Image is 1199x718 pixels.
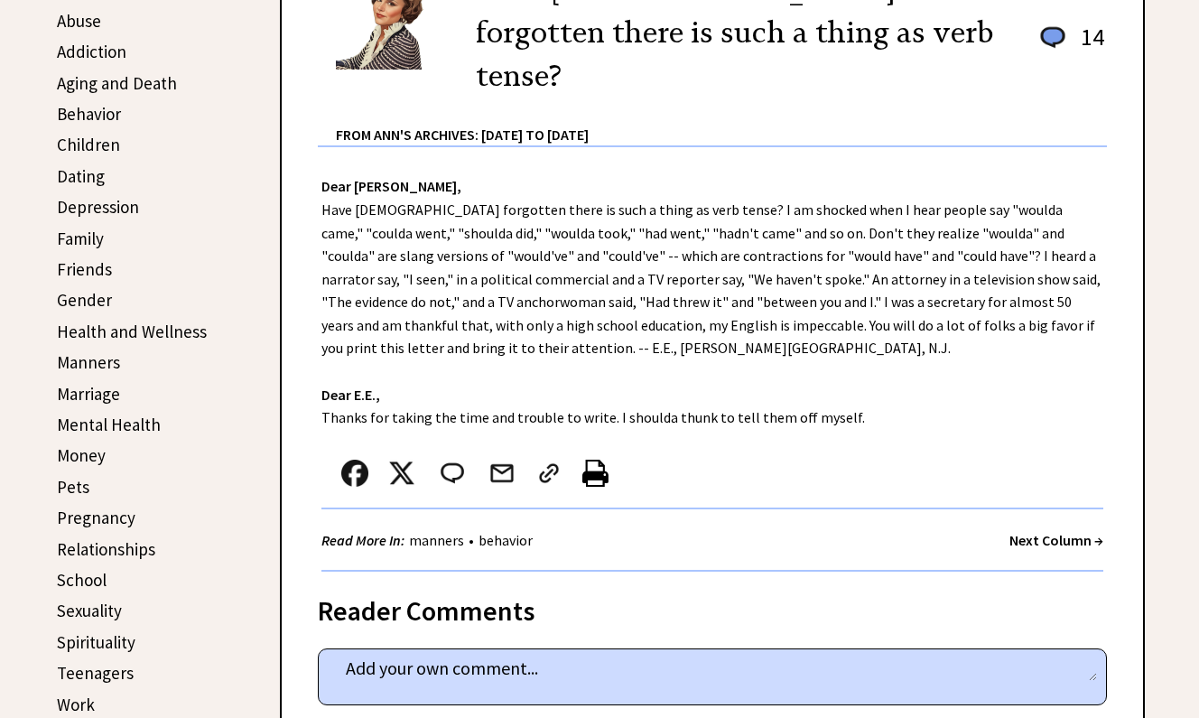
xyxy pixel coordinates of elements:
img: message_round%201.png [1036,23,1069,52]
strong: Dear E.E., [321,386,380,404]
a: Pets [57,476,89,498]
td: 14 [1072,22,1105,70]
a: Behavior [57,103,121,125]
div: From Ann's Archives: [DATE] to [DATE] [336,98,1107,145]
div: • [321,529,537,552]
strong: Read More In: [321,531,404,549]
a: Friends [57,258,112,280]
a: Children [57,134,120,155]
a: Sexuality [57,600,122,621]
img: facebook.png [341,460,368,487]
a: Depression [57,196,139,218]
a: manners [404,531,469,549]
a: Teenagers [57,662,134,684]
a: Spirituality [57,631,135,653]
img: x_small.png [388,460,415,487]
a: behavior [474,531,537,549]
a: Marriage [57,383,120,405]
a: School [57,569,107,591]
a: Money [57,444,106,466]
img: printer%20icon.png [582,460,609,487]
a: Gender [57,289,112,311]
a: Dating [57,165,105,187]
a: Mental Health [57,414,161,435]
a: Work [57,694,95,715]
img: message_round%202.png [437,460,468,487]
a: Relationships [57,538,155,560]
div: Reader Comments [318,592,1107,620]
a: Health and Wellness [57,321,207,342]
a: Pregnancy [57,507,135,528]
a: Family [57,228,104,249]
div: Have [DEMOGRAPHIC_DATA] forgotten there is such a thing as verb tense? I am shocked when I hear p... [282,147,1143,572]
img: link_02.png [535,460,562,487]
strong: Dear [PERSON_NAME], [321,177,461,195]
a: Aging and Death [57,72,177,94]
a: Next Column → [1009,531,1103,549]
a: Addiction [57,41,126,62]
a: Manners [57,351,120,373]
a: Abuse [57,10,101,32]
img: mail.png [488,460,516,487]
